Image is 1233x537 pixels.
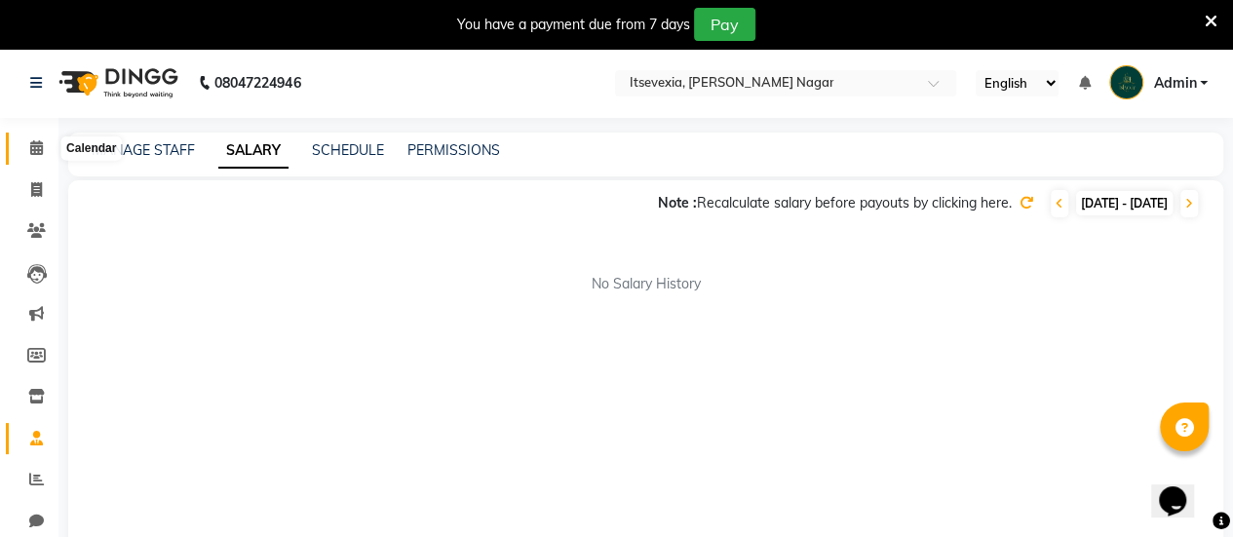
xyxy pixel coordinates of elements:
span: [DATE] - [DATE] [1076,191,1173,215]
div: You have a payment due from 7 days [457,15,690,35]
a: SCHEDULE [312,141,384,159]
b: 08047224946 [214,56,300,110]
img: logo [50,56,183,110]
img: Admin [1109,65,1143,99]
a: SALARY [218,134,289,169]
button: Pay [694,8,755,41]
span: Note : [658,194,697,211]
div: Calendar [61,137,121,161]
span: Admin [1153,73,1196,94]
div: Recalculate salary before payouts by clicking here. [658,193,1012,213]
a: MANAGE STAFF [92,141,195,159]
a: PERMISSIONS [407,141,500,159]
div: No Salary History [92,274,1200,294]
iframe: chat widget [1151,459,1214,518]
